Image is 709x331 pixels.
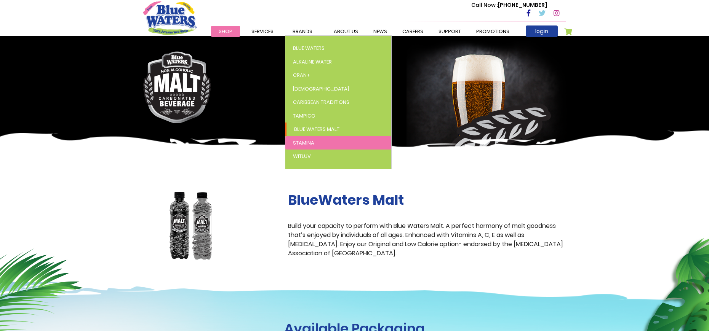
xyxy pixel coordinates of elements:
[251,28,274,35] span: Services
[293,45,325,52] span: Blue Waters
[288,192,566,208] h2: BlueWaters Malt
[526,25,558,37] a: login
[326,26,366,37] a: about us
[471,1,498,9] span: Call Now :
[293,58,332,65] span: Alkaline Water
[293,72,310,79] span: Cran+
[294,126,339,133] span: Blue Waters Malt
[395,26,431,37] a: careers
[293,85,349,92] span: [DEMOGRAPHIC_DATA]
[431,26,469,37] a: support
[471,1,547,9] p: [PHONE_NUMBER]
[366,26,395,37] a: News
[293,112,315,119] span: Tampico
[143,1,197,35] a: store logo
[293,139,314,146] span: Stamina
[293,28,312,35] span: Brands
[293,153,311,160] span: WitLuv
[143,51,211,123] img: malt-logo.png
[469,26,517,37] a: Promotions
[288,221,566,258] p: Build your capacity to perform with Blue Waters Malt. A perfect harmony of malt goodness that’s e...
[219,28,232,35] span: Shop
[407,40,572,172] img: malt-banner-right.png
[293,99,349,106] span: Caribbean Traditions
